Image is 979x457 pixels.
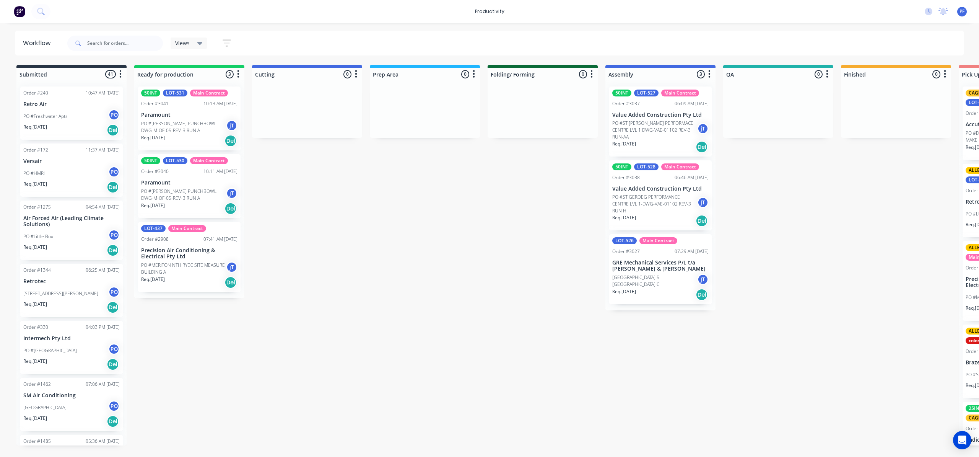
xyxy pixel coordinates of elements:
[138,87,241,150] div: 50INTLOT-531Main ContractOrder #304110:13 AM [DATE]ParamountPO #[PERSON_NAME] PUNCHBOWL DWG-M-OF-...
[141,134,165,141] p: Req. [DATE]
[612,140,636,147] p: Req. [DATE]
[661,90,699,96] div: Main Contract
[108,286,120,298] div: PO
[612,174,640,181] div: Order #3038
[609,160,712,230] div: 50INTLOT-528Main ContractOrder #303806:46 AM [DATE]Value Added Construction Pty LtdPO #ST GEROEG ...
[226,120,237,131] div: jT
[141,180,237,186] p: Paramount
[203,100,237,107] div: 10:13 AM [DATE]
[190,157,228,164] div: Main Contract
[697,274,709,285] div: jT
[107,181,119,193] div: Del
[23,124,47,131] p: Req. [DATE]
[23,233,53,240] p: PO #Little Box
[141,100,169,107] div: Order #3041
[23,101,120,108] p: Retro Air
[20,201,123,260] div: Order #127504:54 AM [DATE]Air Forced Air (Leading Climate Solutions)PO #Little BoxPOReq.[DATE]Del
[138,222,241,292] div: LOT-437Main ContractOrder #290807:41 AM [DATE]Precision Air Conditioning & Electrical Pty LtdPO #...
[612,112,709,118] p: Value Added Construction Pty Ltd
[23,204,51,211] div: Order #1275
[175,39,190,47] span: Views
[612,260,709,273] p: GRE Mechanical Services P/L t/a [PERSON_NAME] & [PERSON_NAME]
[23,181,47,188] p: Req. [DATE]
[141,168,169,175] div: Order #3040
[639,237,677,244] div: Main Contract
[141,276,165,283] p: Req. [DATE]
[23,170,45,177] p: PO #HMRI
[141,90,160,96] div: 50INT
[23,438,51,445] div: Order #1485
[661,163,699,170] div: Main Contract
[696,289,708,301] div: Del
[203,236,237,243] div: 07:41 AM [DATE]
[23,324,48,331] div: Order #330
[86,267,120,274] div: 06:25 AM [DATE]
[141,120,226,134] p: PO #[PERSON_NAME] PUNCHBOWL DWG-M-OF-05-REV-B RUN A
[23,113,68,120] p: PO #Freshwater Apts
[609,87,712,157] div: 50INTLOT-527Main ContractOrder #303706:09 AM [DATE]Value Added Construction Pty LtdPO #ST [PERSON...
[612,120,697,140] p: PO #ST [PERSON_NAME] PERFORMACE CENTRE LVL 1 DWG-VAE-01102 REV-3 RUN-AA
[23,290,98,297] p: [STREET_ADDRESS][PERSON_NAME]
[23,301,47,308] p: Req. [DATE]
[108,229,120,241] div: PO
[953,431,971,449] div: Open Intercom Messenger
[675,248,709,255] div: 07:29 AM [DATE]
[23,358,47,365] p: Req. [DATE]
[612,214,636,221] p: Req. [DATE]
[675,100,709,107] div: 06:09 AM [DATE]
[107,358,119,370] div: Del
[23,90,48,96] div: Order #240
[141,202,165,209] p: Req. [DATE]
[86,324,120,331] div: 04:03 PM [DATE]
[141,236,169,243] div: Order #2908
[696,215,708,227] div: Del
[20,144,123,197] div: Order #17211:37 AM [DATE]VersairPO #HMRIPOReq.[DATE]Del
[86,438,120,445] div: 05:36 AM [DATE]
[86,204,120,211] div: 04:54 AM [DATE]
[471,6,508,17] div: productivity
[612,237,637,244] div: LOT-526
[87,36,163,51] input: Search for orders...
[141,225,166,232] div: LOT-437
[224,202,237,215] div: Del
[107,124,119,136] div: Del
[138,154,241,218] div: 50INTLOT-530Main ContractOrder #304010:11 AM [DATE]ParamountPO #[PERSON_NAME] PUNCHBOWL DWG-M-OF-...
[141,247,237,260] p: Precision Air Conditioning & Electrical Pty Ltd
[675,174,709,181] div: 06:46 AM [DATE]
[23,415,47,422] p: Req. [DATE]
[14,6,25,17] img: Factory
[224,135,237,147] div: Del
[86,147,120,153] div: 11:37 AM [DATE]
[23,244,47,251] p: Req. [DATE]
[23,381,51,388] div: Order #1462
[23,392,120,399] p: SM Air Conditioning
[108,343,120,355] div: PO
[23,215,120,228] p: Air Forced Air (Leading Climate Solutions)
[141,112,237,118] p: Paramount
[612,194,697,214] p: PO #ST GEROEG PERFORMANCE CENTRE LVL 1-DWG-VAE-01102 REV-3 RUN H
[959,8,964,15] span: PF
[23,347,77,354] p: PO #[GEOGRAPHIC_DATA]
[141,188,226,202] p: PO #[PERSON_NAME] PUNCHBOWL DWG-M-OF-05-REV-B RUN A
[108,109,120,121] div: PO
[224,276,237,289] div: Del
[697,123,709,134] div: jT
[612,90,631,96] div: 50INT
[226,188,237,199] div: jT
[23,404,67,411] p: [GEOGRAPHIC_DATA]
[190,90,228,96] div: Main Contract
[23,158,120,165] p: Versair
[163,157,187,164] div: LOT-530
[609,234,712,305] div: LOT-526Main ContractOrder #302707:29 AM [DATE]GRE Mechanical Services P/L t/a [PERSON_NAME] & [PE...
[20,321,123,374] div: Order #33004:03 PM [DATE]Intermech Pty LtdPO #[GEOGRAPHIC_DATA]POReq.[DATE]Del
[696,141,708,153] div: Del
[23,147,48,153] div: Order #172
[108,166,120,178] div: PO
[226,261,237,273] div: jT
[612,163,631,170] div: 50INT
[107,301,119,313] div: Del
[163,90,187,96] div: LOT-531
[20,87,123,140] div: Order #24010:47 AM [DATE]Retro AirPO #Freshwater AptsPOReq.[DATE]Del
[634,90,659,96] div: LOT-527
[612,100,640,107] div: Order #3037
